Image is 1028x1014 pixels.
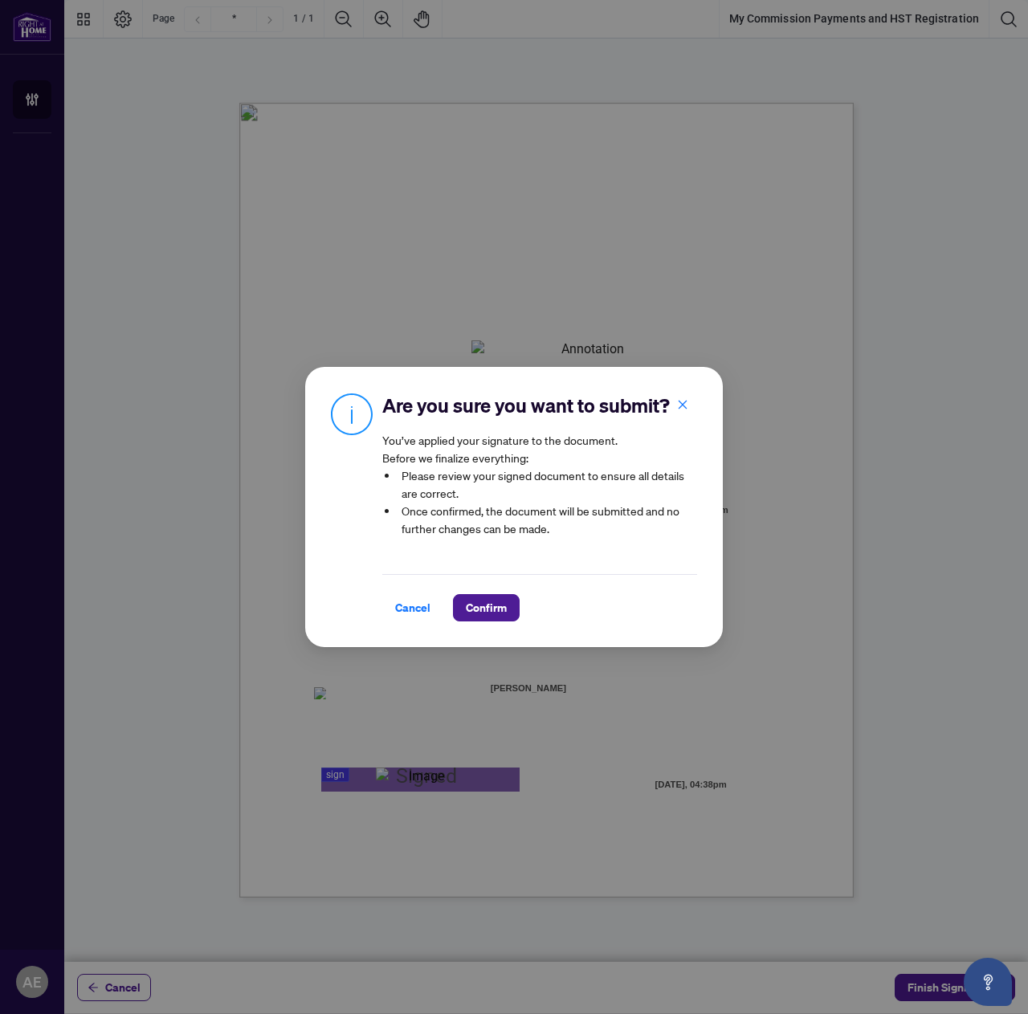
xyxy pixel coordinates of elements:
[382,594,443,621] button: Cancel
[453,594,520,621] button: Confirm
[382,393,697,418] h2: Are you sure you want to submit?
[382,431,697,548] article: You’ve applied your signature to the document. Before we finalize everything:
[395,595,430,621] span: Cancel
[398,466,697,502] li: Please review your signed document to ensure all details are correct.
[331,393,373,435] img: Info Icon
[466,595,507,621] span: Confirm
[398,502,697,537] li: Once confirmed, the document will be submitted and no further changes can be made.
[677,399,688,410] span: close
[964,958,1012,1006] button: Open asap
